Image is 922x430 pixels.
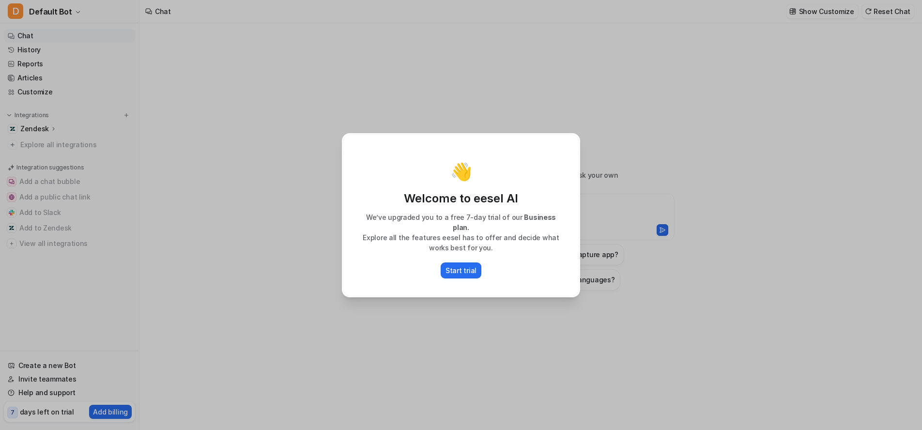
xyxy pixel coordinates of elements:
p: Welcome to eesel AI [353,191,569,206]
p: Explore all the features eesel has to offer and decide what works best for you. [353,232,569,253]
p: 👋 [450,162,472,181]
p: Start trial [446,265,476,276]
p: We’ve upgraded you to a free 7-day trial of our [353,212,569,232]
button: Start trial [441,262,481,278]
